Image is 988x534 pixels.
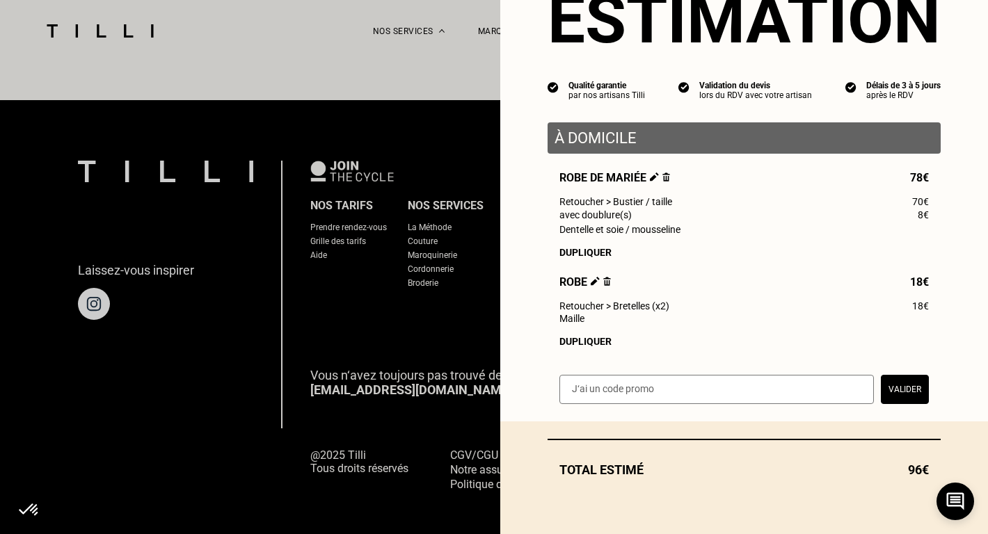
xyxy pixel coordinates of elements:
span: Robe de mariée [559,171,670,184]
div: Validation du devis [699,81,812,90]
img: Supprimer [662,172,670,181]
img: icon list info [678,81,690,93]
div: après le RDV [866,90,941,100]
span: Robe [559,275,611,289]
span: 70€ [912,196,929,207]
div: Dupliquer [559,336,929,347]
input: J‘ai un code promo [559,375,874,404]
img: icon list info [845,81,856,93]
span: avec doublure(s) [559,209,632,220]
span: Dentelle et soie / mousseline [559,224,680,235]
span: Retoucher > Bretelles (x2) [559,300,669,311]
span: 18€ [910,275,929,289]
img: Éditer [591,277,600,286]
span: 18€ [912,300,929,311]
span: Retoucher > Bustier / taille [559,196,672,207]
div: Délais de 3 à 5 jours [866,81,941,90]
span: 8€ [918,209,929,220]
span: 96€ [908,462,929,477]
p: À domicile [555,129,934,147]
span: 78€ [910,171,929,184]
div: Dupliquer [559,247,929,258]
img: Éditer [650,172,659,181]
div: par nos artisans Tilli [568,90,645,100]
div: lors du RDV avec votre artisan [699,90,812,100]
button: Valider [881,375,929,404]
img: icon list info [548,81,559,93]
img: Supprimer [603,277,611,286]
div: Qualité garantie [568,81,645,90]
span: Maille [559,313,584,324]
div: Total estimé [548,462,941,477]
